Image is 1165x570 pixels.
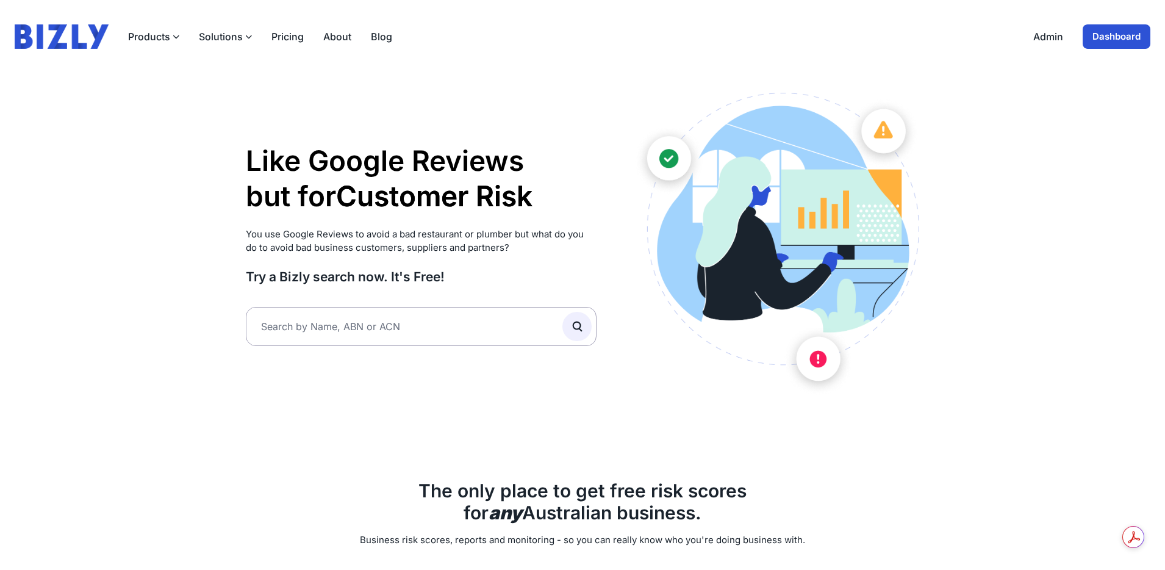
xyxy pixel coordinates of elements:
h1: Like Google Reviews but for [246,143,597,214]
a: Blog [371,29,392,44]
input: Search by Name, ABN or ACN [246,307,597,346]
button: Products [128,29,179,44]
li: Customer Risk [336,179,532,214]
li: Supplier Risk [336,214,532,249]
h2: The only place to get free risk scores for Australian business. [246,480,919,524]
a: About [323,29,351,44]
p: Business risk scores, reports and monitoring - so you can really know who you're doing business w... [246,533,919,547]
button: Solutions [199,29,252,44]
a: Dashboard [1083,24,1150,49]
p: You use Google Reviews to avoid a bad restaurant or plumber but what do you do to avoid bad busin... [246,228,597,255]
a: Admin [1033,29,1063,44]
b: any [489,502,522,524]
a: Pricing [271,29,304,44]
h3: Try a Bizly search now. It's Free! [246,269,597,285]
